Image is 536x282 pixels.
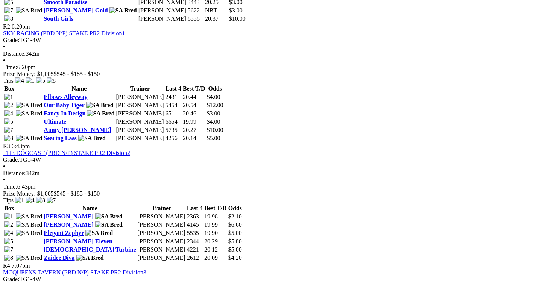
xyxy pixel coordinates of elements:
span: $6.60 [228,221,242,228]
td: [PERSON_NAME] [137,229,186,237]
img: 2 [4,102,13,109]
td: 651 [165,110,182,117]
a: SKY RACING (PBD N/P) STAKE PR2 Division1 [3,30,125,36]
div: Prize Money: $1,005 [3,190,533,197]
span: • [3,44,5,50]
a: Aunty [PERSON_NAME] [44,127,111,133]
span: $5.00 [228,230,242,236]
img: 8 [4,135,13,142]
a: THE DOGCAST (PBD N/P) STAKE PR2 Division2 [3,150,130,156]
span: $3.00 [229,7,243,14]
img: 7 [4,7,13,14]
img: 8 [47,77,56,84]
td: [PERSON_NAME] [137,238,186,245]
div: 342m [3,50,533,57]
img: SA Bred [16,135,43,142]
td: [PERSON_NAME] [137,254,186,262]
th: Trainer [116,85,164,92]
td: 2612 [187,254,203,262]
td: 20.44 [182,93,206,101]
img: SA Bred [16,221,43,228]
div: 6:43pm [3,183,533,190]
th: Odds [228,205,242,212]
th: Best T/D [204,205,227,212]
span: $545 - $185 - $150 [54,71,100,77]
th: Best T/D [182,85,206,92]
td: 4256 [165,135,182,142]
td: 6556 [187,15,204,23]
th: Name [43,85,115,92]
a: Zaidee Diva [44,255,74,261]
img: 8 [4,255,13,261]
span: Time: [3,183,17,190]
td: 5454 [165,102,182,109]
td: 5735 [165,126,182,134]
span: $12.00 [207,102,223,108]
td: 5622 [187,7,204,14]
span: • [3,177,5,183]
th: Trainer [137,205,186,212]
td: 6654 [165,118,182,126]
img: 1 [26,77,35,84]
span: Grade: [3,156,20,163]
td: 4145 [187,221,203,229]
div: TG1-4W [3,37,533,44]
img: 4 [4,230,13,237]
td: [PERSON_NAME] [116,118,164,126]
td: 19.99 [204,221,227,229]
a: South Girls [44,15,73,22]
td: 19.99 [182,118,206,126]
td: 19.90 [204,229,227,237]
img: SA Bred [16,255,43,261]
img: SA Bred [16,213,43,220]
span: $5.80 [228,238,242,244]
th: Last 4 [165,85,182,92]
td: 20.27 [182,126,206,134]
span: 6:43pm [12,143,30,149]
td: [PERSON_NAME] [116,135,164,142]
span: $5.00 [207,135,220,141]
span: R3 [3,143,10,149]
div: Prize Money: $1,005 [3,71,533,77]
td: [PERSON_NAME] [116,110,164,117]
img: 4 [4,110,13,117]
td: 20.37 [205,15,228,23]
img: SA Bred [85,230,113,237]
a: Searing Lass [44,135,77,141]
img: SA Bred [16,7,43,14]
a: [PERSON_NAME] Gold [44,7,108,14]
img: SA Bred [86,102,114,109]
th: Odds [207,85,224,92]
td: [PERSON_NAME] [138,7,187,14]
td: 20.54 [182,102,206,109]
img: 1 [4,94,13,100]
td: 20.09 [204,254,227,262]
span: $545 - $185 - $150 [54,190,100,197]
th: Last 4 [187,205,203,212]
td: 5535 [187,229,203,237]
td: 20.12 [204,246,227,253]
span: $4.00 [207,118,220,125]
td: [PERSON_NAME] [116,93,164,101]
a: [PERSON_NAME] Eleven [44,238,112,244]
td: [PERSON_NAME] [137,221,186,229]
img: 1 [15,197,24,204]
a: MCQUEENS TAVERN (PBD N/P) STAKE PR2 Division3 [3,269,146,276]
a: Elbows Alleyway [44,94,87,100]
img: SA Bred [95,221,123,228]
td: 2344 [187,238,203,245]
span: Tips [3,77,14,84]
img: SA Bred [87,110,114,117]
a: Fancy In Design [44,110,85,117]
td: [PERSON_NAME] [116,126,164,134]
span: $5.00 [228,246,242,253]
img: SA Bred [109,7,137,14]
span: Distance: [3,170,26,176]
a: [PERSON_NAME] [44,213,93,220]
img: 4 [15,77,24,84]
span: • [3,163,5,170]
span: Grade: [3,37,20,43]
img: 2 [4,221,13,228]
span: $3.00 [207,110,220,117]
td: 20.46 [182,110,206,117]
